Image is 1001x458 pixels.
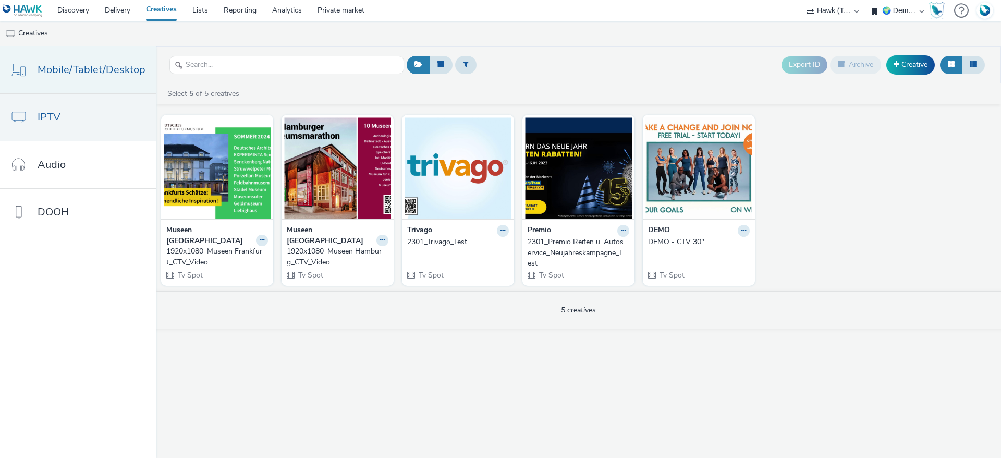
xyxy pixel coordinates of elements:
strong: Premio [528,225,551,237]
button: Archive [830,56,881,74]
span: Audio [38,157,66,172]
img: 2301_Trivago_Test visual [405,117,511,219]
strong: Museen [GEOGRAPHIC_DATA] [166,225,253,246]
span: Tv Spot [297,270,323,280]
span: DOOH [38,204,69,220]
img: tv [5,29,16,39]
strong: Museen [GEOGRAPHIC_DATA] [287,225,374,246]
a: Select of 5 creatives [166,89,243,99]
button: Table [962,56,985,74]
span: Mobile/Tablet/Desktop [38,62,145,77]
img: DEMO - CTV 30" visual [645,117,752,219]
span: Tv Spot [538,270,564,280]
img: Hawk Academy [929,2,945,19]
strong: Trivago [407,225,432,237]
button: Export ID [782,56,827,73]
a: 1920x1080_Museen Hamburg_CTV_Video [287,246,388,268]
img: 1920x1080_Museen Frankfurt_CTV_Video visual [164,117,271,219]
a: 2301_Premio Reifen u. Autoservice_Neujahreskampagne_Test [528,237,629,269]
span: IPTV [38,110,60,125]
div: DEMO - CTV 30" [648,237,746,247]
span: Tv Spot [658,270,685,280]
img: 1920x1080_Museen Hamburg_CTV_Video visual [284,117,391,219]
div: 2301_Trivago_Test [407,237,505,247]
a: 2301_Trivago_Test [407,237,509,247]
a: Creative [886,55,935,74]
img: Account FR [977,3,993,18]
span: Tv Spot [177,270,203,280]
span: 5 creatives [561,305,596,315]
div: 1920x1080_Museen Hamburg_CTV_Video [287,246,384,268]
input: Search... [169,56,404,74]
img: 2301_Premio Reifen u. Autoservice_Neujahreskampagne_Test visual [525,117,632,219]
a: Hawk Academy [929,2,949,19]
strong: DEMO [648,225,670,237]
div: 1920x1080_Museen Frankfurt_CTV_Video [166,246,264,268]
a: DEMO - CTV 30" [648,237,750,247]
span: Tv Spot [418,270,444,280]
button: Grid [940,56,962,74]
strong: 5 [189,89,193,99]
div: 2301_Premio Reifen u. Autoservice_Neujahreskampagne_Test [528,237,625,269]
img: undefined Logo [3,4,43,17]
a: 1920x1080_Museen Frankfurt_CTV_Video [166,246,268,268]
